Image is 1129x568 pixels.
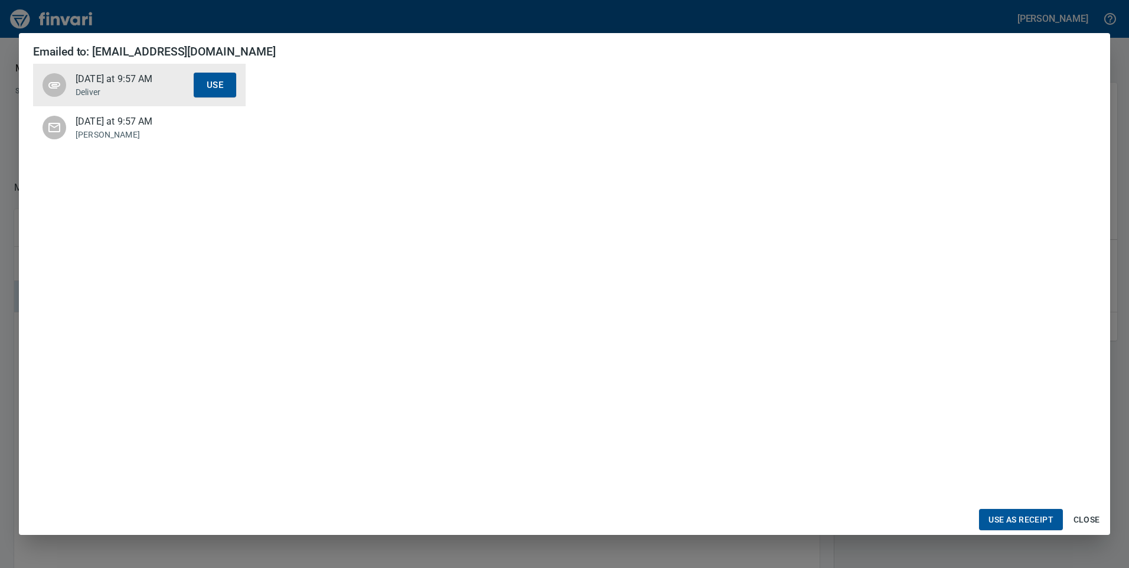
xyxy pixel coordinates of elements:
[1068,509,1105,531] button: Close
[1072,512,1101,527] span: Close
[979,509,1063,531] button: Use as Receipt
[33,106,246,149] div: [DATE] at 9:57 AM[PERSON_NAME]
[207,77,223,93] span: Use
[988,512,1053,527] span: Use as Receipt
[194,73,236,97] button: Use
[33,45,276,59] h4: Emailed to: [EMAIL_ADDRESS][DOMAIN_NAME]
[76,129,194,141] p: [PERSON_NAME]
[76,115,194,129] span: [DATE] at 9:57 AM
